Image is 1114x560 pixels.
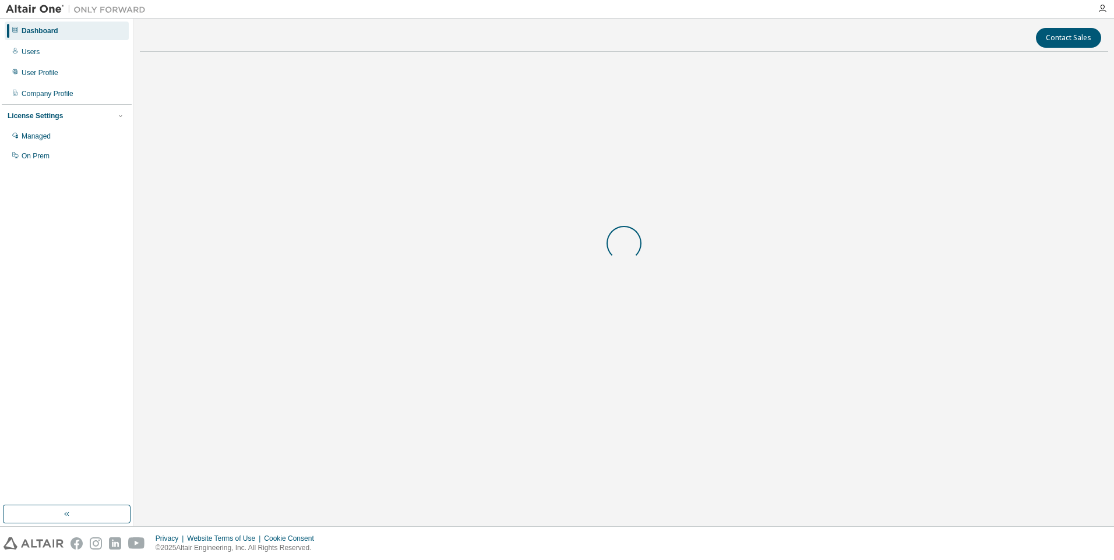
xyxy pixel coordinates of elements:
[264,534,320,543] div: Cookie Consent
[8,111,63,120] div: License Settings
[156,543,321,553] p: © 2025 Altair Engineering, Inc. All Rights Reserved.
[156,534,187,543] div: Privacy
[22,26,58,36] div: Dashboard
[22,132,51,141] div: Managed
[128,537,145,550] img: youtube.svg
[22,47,40,56] div: Users
[22,89,73,98] div: Company Profile
[22,151,50,161] div: On Prem
[22,68,58,77] div: User Profile
[109,537,121,550] img: linkedin.svg
[3,537,64,550] img: altair_logo.svg
[90,537,102,550] img: instagram.svg
[70,537,83,550] img: facebook.svg
[187,534,264,543] div: Website Terms of Use
[6,3,151,15] img: Altair One
[1036,28,1101,48] button: Contact Sales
